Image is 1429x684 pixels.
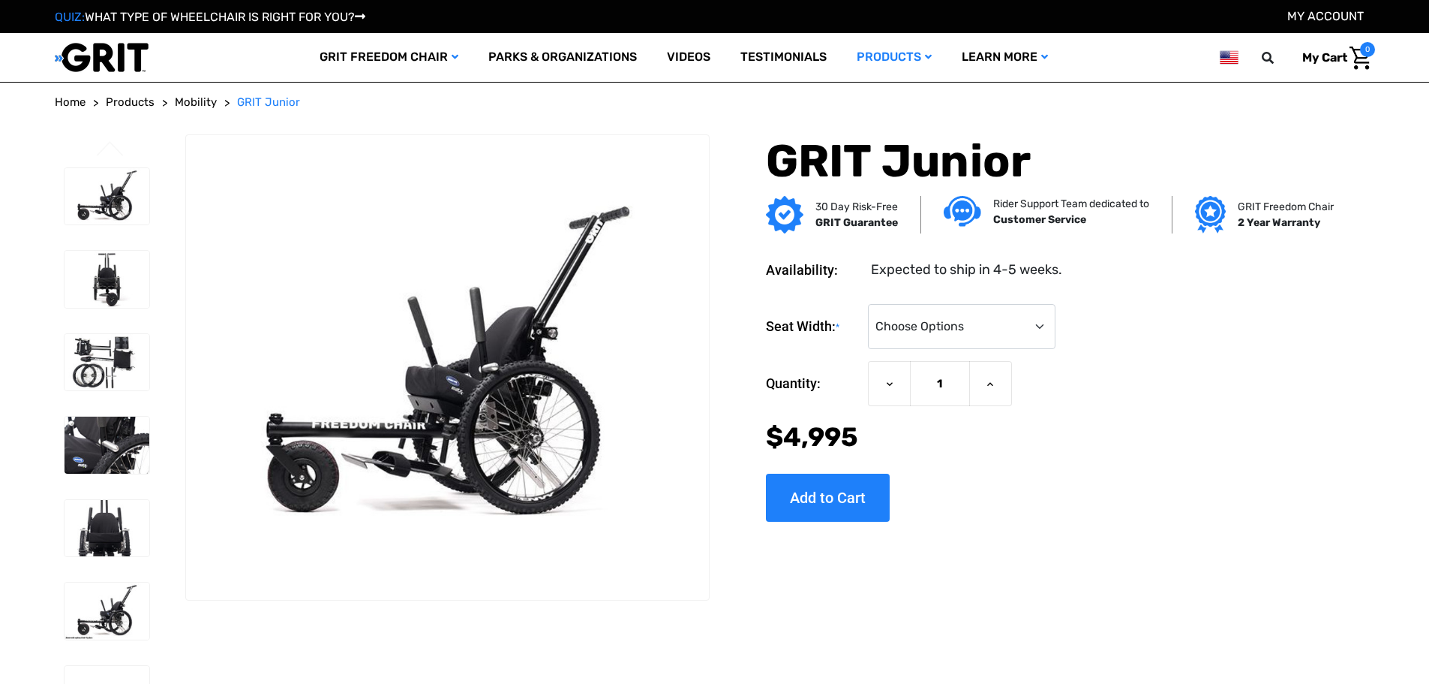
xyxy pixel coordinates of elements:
a: Cart with 0 items [1291,42,1375,74]
img: GRIT Junior: GRIT Freedom Chair all terrain wheelchair engineered specifically for kids [65,168,149,225]
strong: GRIT Guarantee [815,216,898,229]
span: GRIT Junior [237,95,300,109]
strong: Customer Service [993,213,1086,226]
span: QUIZ: [55,10,85,24]
a: Products [842,33,947,82]
img: Customer service [944,196,981,227]
span: My Cart [1302,50,1347,65]
img: Cart [1349,47,1371,70]
a: Products [106,94,155,111]
dt: Availability: [766,260,860,280]
span: Mobility [175,95,217,109]
label: Quantity: [766,361,860,406]
img: GRIT Junior: GRIT Freedom Chair all terrain wheelchair engineered specifically for kids [186,193,708,541]
strong: 2 Year Warranty [1238,216,1320,229]
label: Seat Width: [766,304,860,350]
a: GRIT Junior [237,94,300,111]
button: Go to slide 3 of 3 [95,141,126,159]
img: GRIT All-Terrain Wheelchair and Mobility Equipment [55,42,149,73]
span: Home [55,95,86,109]
dd: Expected to ship in 4-5 weeks. [871,260,1062,280]
a: Home [55,94,86,111]
img: Grit freedom [1195,196,1226,234]
span: Products [106,95,155,109]
p: GRIT Freedom Chair [1238,199,1334,215]
img: GRIT Junior: close up front view of pediatric GRIT wheelchair with Invacare Matrx seat, levers, m... [65,500,149,557]
h1: GRIT Junior [766,134,1328,188]
a: Testimonials [725,33,842,82]
img: GRIT Junior: close up of child-sized GRIT wheelchair with Invacare Matrx seat, levers, and wheels [65,417,149,474]
a: Videos [652,33,725,82]
input: Search [1268,42,1291,74]
input: Add to Cart [766,474,890,522]
img: us.png [1220,48,1238,67]
nav: Breadcrumb [55,94,1375,111]
a: QUIZ:WHAT TYPE OF WHEELCHAIR IS RIGHT FOR YOU? [55,10,365,24]
span: 0 [1360,42,1375,57]
img: GRIT Junior: front view of kid-sized model of GRIT Freedom Chair all terrain wheelchair [65,251,149,308]
a: GRIT Freedom Chair [305,33,473,82]
p: Rider Support Team dedicated to [993,196,1149,212]
a: Parks & Organizations [473,33,652,82]
span: $4,995 [766,421,858,453]
img: GRIT Junior: disassembled child-specific GRIT Freedom Chair model with seatback, push handles, fo... [65,334,149,391]
img: GRIT Guarantee [766,196,803,234]
a: Account [1287,9,1364,23]
p: 30 Day Risk-Free [815,199,898,215]
a: Mobility [175,94,217,111]
img: GRIT Junior: GRIT Freedom Chair all terrain wheelchair engineered specifically for kids shown wit... [65,583,149,640]
a: Learn More [947,33,1063,82]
